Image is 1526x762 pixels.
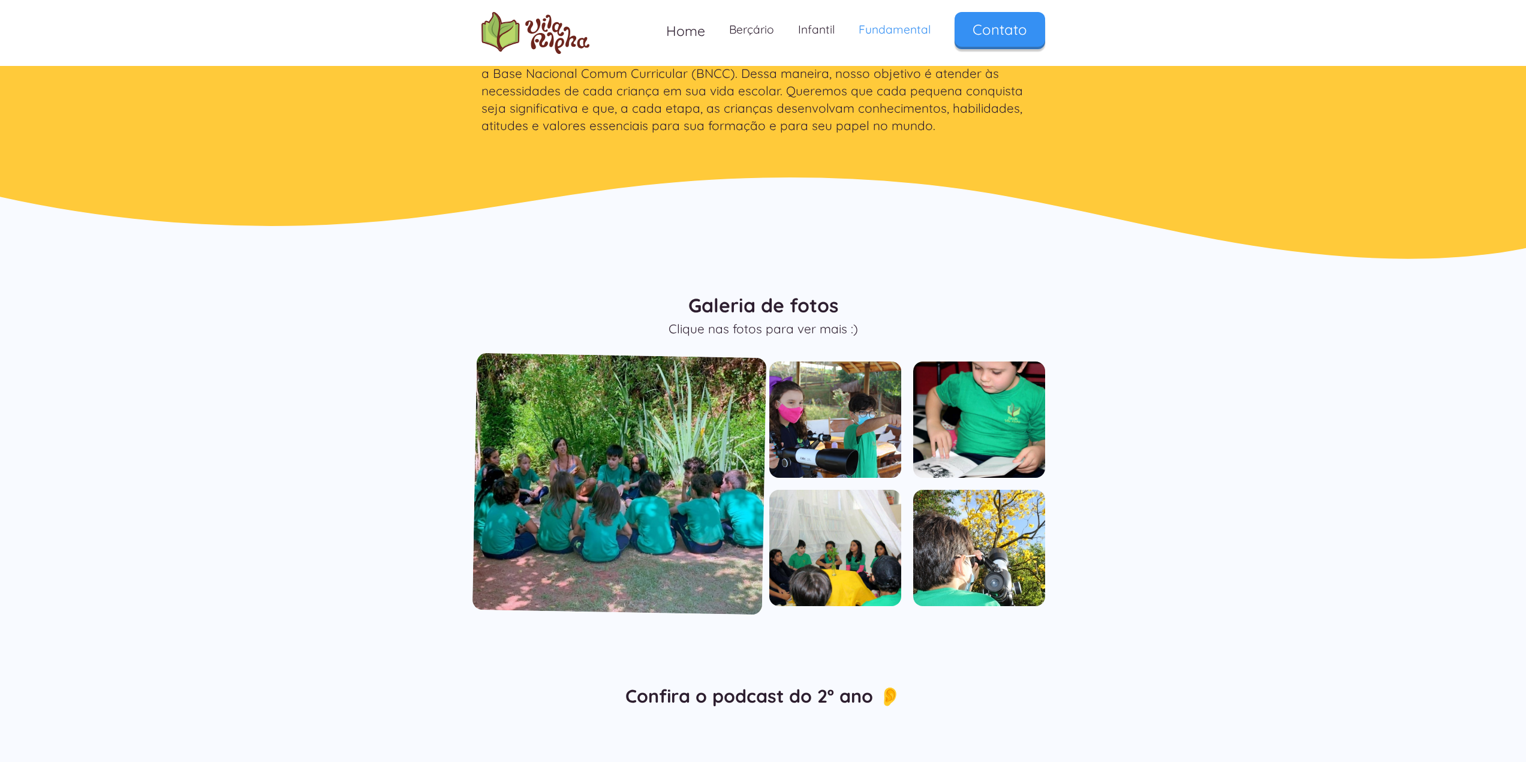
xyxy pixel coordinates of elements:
[666,22,705,40] span: Home
[472,353,766,615] a: open lightbox
[481,320,1045,338] p: Clique nas fotos para ver mais :)
[481,12,589,54] a: home
[769,490,901,606] a: open lightbox
[786,12,847,47] a: Infantil
[481,29,1045,134] p: No – Anos Iniciais – da , nosso projeto educativo é inspirado por abordagens socioconstrutivistas...
[481,678,1045,715] h2: Confira o podcast do 2º ano 👂
[481,296,1045,314] h3: Galeria de fotos
[717,12,786,47] a: Berçário
[955,12,1045,47] a: Contato
[913,362,1045,478] a: open lightbox
[913,490,1045,606] a: open lightbox
[654,12,717,50] a: Home
[847,12,943,47] a: Fundamental
[769,362,901,478] a: open lightbox
[481,12,589,54] img: logo Escola Vila Alpha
